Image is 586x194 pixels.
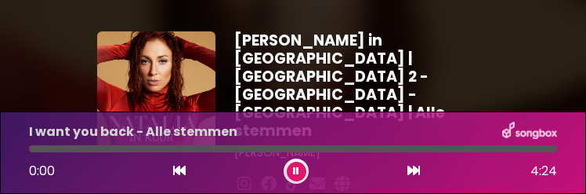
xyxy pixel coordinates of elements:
span: 4:24 [530,162,557,181]
img: songbox-logo-white.png [502,122,557,142]
h1: [PERSON_NAME] in [GEOGRAPHIC_DATA] | [GEOGRAPHIC_DATA] 2 - [GEOGRAPHIC_DATA] - [GEOGRAPHIC_DATA] ... [234,31,489,140]
img: YTVS25JmS9CLUqXqkEhs [97,31,215,150]
span: 0:00 [29,162,55,180]
p: I want you back - Alle stemmen [29,123,237,141]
